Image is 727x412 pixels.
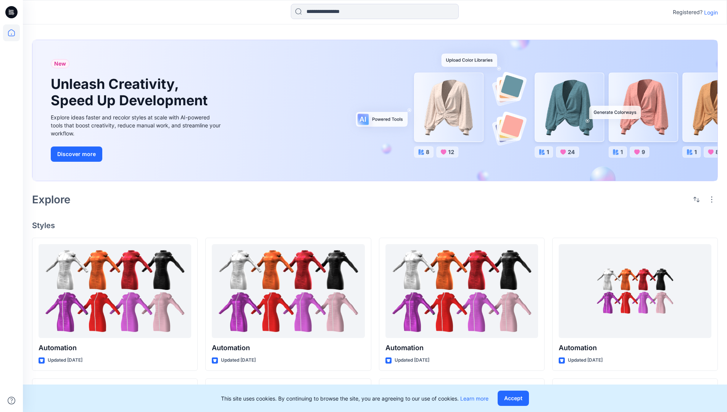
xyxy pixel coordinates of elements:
[48,356,82,364] p: Updated [DATE]
[54,59,66,68] span: New
[559,244,711,338] a: Automation
[385,244,538,338] a: Automation
[460,395,488,402] a: Learn more
[498,391,529,406] button: Accept
[212,343,364,353] p: Automation
[568,356,603,364] p: Updated [DATE]
[32,221,718,230] h4: Styles
[212,244,364,338] a: Automation
[221,394,488,402] p: This site uses cookies. By continuing to browse the site, you are agreeing to our use of cookies.
[559,343,711,353] p: Automation
[704,8,718,16] p: Login
[39,244,191,338] a: Automation
[51,113,222,137] div: Explore ideas faster and recolor styles at scale with AI-powered tools that boost creativity, red...
[51,146,222,162] a: Discover more
[51,146,102,162] button: Discover more
[32,193,71,206] h2: Explore
[51,76,211,109] h1: Unleash Creativity, Speed Up Development
[221,356,256,364] p: Updated [DATE]
[673,8,703,17] p: Registered?
[395,356,429,364] p: Updated [DATE]
[39,343,191,353] p: Automation
[385,343,538,353] p: Automation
